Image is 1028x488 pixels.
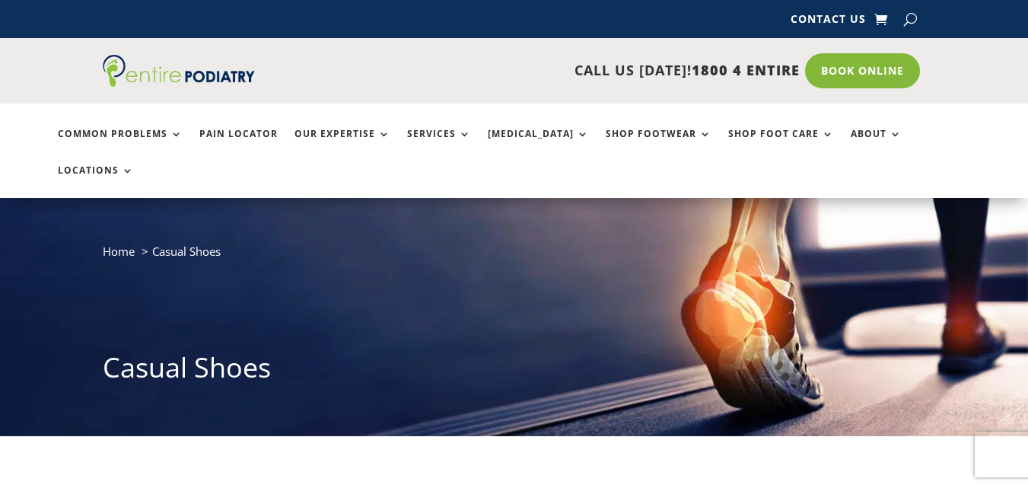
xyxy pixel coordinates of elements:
[103,244,135,259] a: Home
[103,349,925,394] h1: Casual Shoes
[290,61,800,81] p: CALL US [DATE]!
[851,129,902,161] a: About
[294,129,390,161] a: Our Expertise
[103,55,255,87] img: logo (1)
[692,61,800,79] span: 1800 4 ENTIRE
[488,129,589,161] a: [MEDICAL_DATA]
[407,129,471,161] a: Services
[103,241,925,273] nav: breadcrumb
[152,244,221,259] span: Casual Shoes
[606,129,711,161] a: Shop Footwear
[58,129,183,161] a: Common Problems
[199,129,278,161] a: Pain Locator
[103,75,255,90] a: Entire Podiatry
[58,165,134,198] a: Locations
[805,53,920,88] a: Book Online
[728,129,834,161] a: Shop Foot Care
[791,14,866,30] a: Contact Us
